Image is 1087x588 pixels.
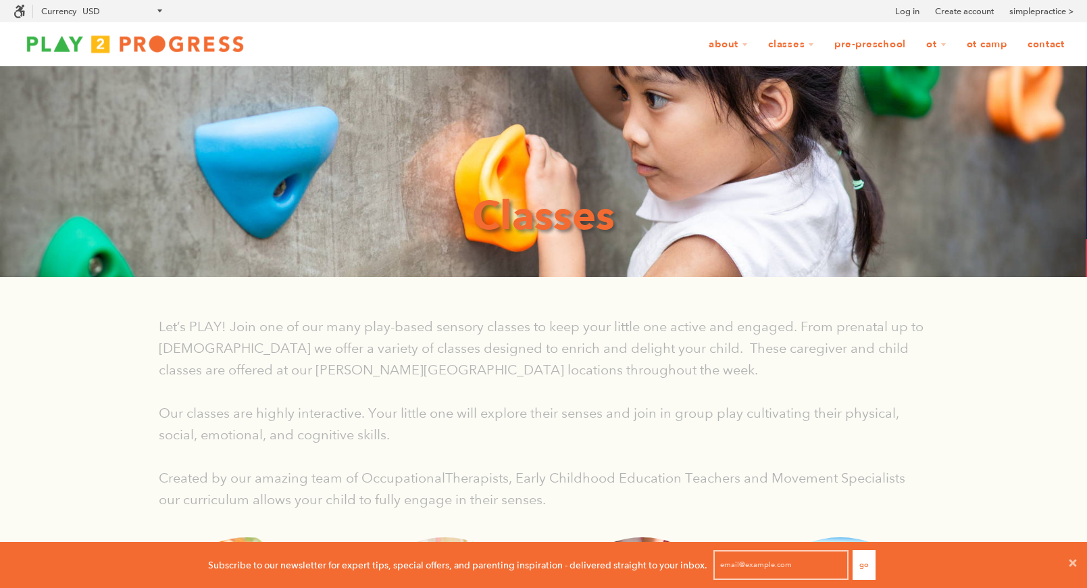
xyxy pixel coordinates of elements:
a: Pre-Preschool [826,32,915,57]
a: Create account [935,5,994,18]
a: Classes [759,32,823,57]
input: email@example.com [713,550,849,580]
a: OT Camp [958,32,1016,57]
p: Subscribe to our newsletter for expert tips, special offers, and parenting inspiration - delivere... [208,558,707,572]
p: Let’s PLAY! Join one of our many play-based sensory classes to keep your little one active and en... [159,316,929,381]
label: Currency [41,6,76,16]
a: Contact [1019,32,1073,57]
a: OT [917,32,955,57]
p: Our classes are highly interactive. Your little one will explore their senses and join in group p... [159,402,929,445]
a: simplepractice > [1009,5,1073,18]
p: Created by our amazing team of OccupationalTherapists, Early Childhood Education Teachers and Mov... [159,467,929,510]
button: Go [853,550,876,580]
a: Log in [895,5,919,18]
img: Play2Progress logo [14,30,257,57]
a: About [700,32,757,57]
